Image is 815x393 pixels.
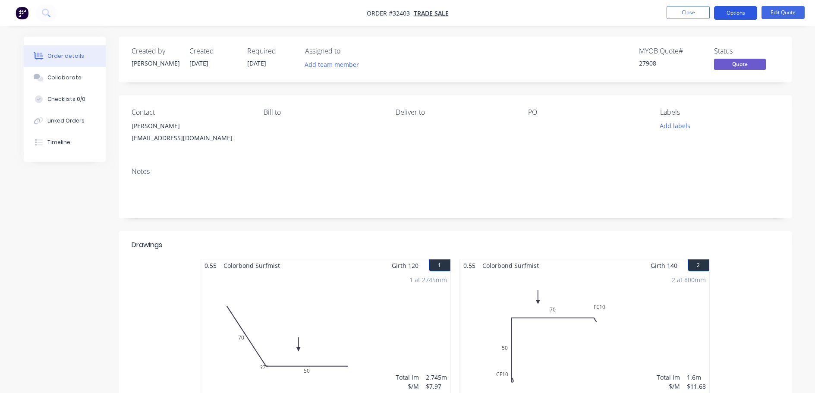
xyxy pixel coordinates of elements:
[688,259,709,271] button: 2
[714,59,766,72] button: Quote
[655,120,695,132] button: Add labels
[426,373,447,382] div: 2.745m
[528,108,646,116] div: PO
[247,47,295,55] div: Required
[305,47,391,55] div: Assigned to
[460,259,479,272] span: 0.55
[762,6,805,19] button: Edit Quote
[24,67,106,88] button: Collaborate
[247,59,266,67] span: [DATE]
[47,138,70,146] div: Timeline
[396,108,514,116] div: Deliver to
[396,382,419,391] div: $/M
[24,110,106,132] button: Linked Orders
[132,167,779,176] div: Notes
[47,74,82,82] div: Collaborate
[132,120,250,148] div: [PERSON_NAME][EMAIL_ADDRESS][DOMAIN_NAME]
[24,88,106,110] button: Checklists 0/0
[24,45,106,67] button: Order details
[132,132,250,144] div: [EMAIL_ADDRESS][DOMAIN_NAME]
[132,108,250,116] div: Contact
[396,373,419,382] div: Total lm
[305,59,364,70] button: Add team member
[300,59,363,70] button: Add team member
[409,275,447,284] div: 1 at 2745mm
[667,6,710,19] button: Close
[132,240,162,250] div: Drawings
[47,117,85,125] div: Linked Orders
[429,259,450,271] button: 1
[687,382,706,391] div: $11.68
[24,132,106,153] button: Timeline
[264,108,382,116] div: Bill to
[657,373,680,382] div: Total lm
[479,259,542,272] span: Colorbond Surfmist
[132,120,250,132] div: [PERSON_NAME]
[426,382,447,391] div: $7.97
[392,259,419,272] span: Girth 120
[132,47,179,55] div: Created by
[220,259,283,272] span: Colorbond Surfmist
[639,59,704,68] div: 27908
[201,259,220,272] span: 0.55
[714,6,757,20] button: Options
[657,382,680,391] div: $/M
[16,6,28,19] img: Factory
[714,47,779,55] div: Status
[651,259,677,272] span: Girth 140
[714,59,766,69] span: Quote
[189,47,237,55] div: Created
[189,59,208,67] span: [DATE]
[687,373,706,382] div: 1.6m
[47,52,84,60] div: Order details
[672,275,706,284] div: 2 at 800mm
[660,108,778,116] div: Labels
[639,47,704,55] div: MYOB Quote #
[414,9,449,17] a: TRADE SALE
[367,9,414,17] span: Order #32403 -
[47,95,85,103] div: Checklists 0/0
[132,59,179,68] div: [PERSON_NAME]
